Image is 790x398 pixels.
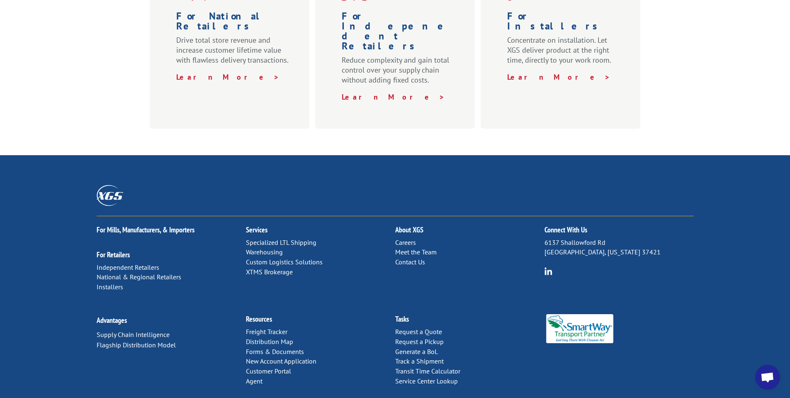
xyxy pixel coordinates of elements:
[246,337,293,346] a: Distribution Map
[246,314,272,324] a: Resources
[97,225,194,234] a: For Mills, Manufacturers, & Importers
[97,341,176,349] a: Flagship Distribution Model
[246,268,293,276] a: XTMS Brokerage
[507,72,610,82] a: Learn More >
[246,248,283,256] a: Warehousing
[246,347,304,356] a: Forms & Documents
[507,35,617,72] p: Concentrate on installation. Let XGS deliver product at the right time, directly to your work room.
[97,330,170,339] a: Supply Chain Intelligence
[246,258,323,266] a: Custom Logistics Solutions
[246,225,267,234] a: Services
[395,327,442,336] a: Request a Quote
[246,367,291,375] a: Customer Portal
[395,248,437,256] a: Meet the Team
[544,267,552,275] img: group-6
[97,283,123,291] a: Installers
[176,11,293,35] h1: For National Retailers
[544,226,694,238] h2: Connect With Us
[246,238,316,247] a: Specialized LTL Shipping
[97,250,130,259] a: For Retailers
[395,367,460,375] a: Transit Time Calculator
[544,238,694,258] p: 6137 Shallowford Rd [GEOGRAPHIC_DATA], [US_STATE] 37421
[395,357,444,365] a: Track a Shipment
[246,327,287,336] a: Freight Tracker
[176,72,280,82] a: Learn More >
[342,92,445,102] a: Learn More >
[246,377,263,385] a: Agent
[395,258,425,266] a: Contact Us
[342,11,452,55] h1: For Indepenedent Retailers
[395,377,458,385] a: Service Center Lookup
[176,35,293,72] p: Drive total store revenue and increase customer lifetime value with flawless delivery transactions.
[97,185,123,205] img: XGS_Logos_ALL_2024_All_White
[395,238,416,247] a: Careers
[507,11,617,35] h1: For Installers
[97,263,159,271] a: Independent Retailers
[395,315,544,327] h2: Tasks
[97,273,181,281] a: National & Regional Retailers
[395,225,423,234] a: About XGS
[755,365,780,390] div: Open chat
[395,337,444,346] a: Request a Pickup
[395,347,438,356] a: Generate a BoL
[246,357,316,365] a: New Account Application
[97,315,127,325] a: Advantages
[544,314,615,343] img: Smartway_Logo
[342,55,452,92] p: Reduce complexity and gain total control over your supply chain without adding fixed costs.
